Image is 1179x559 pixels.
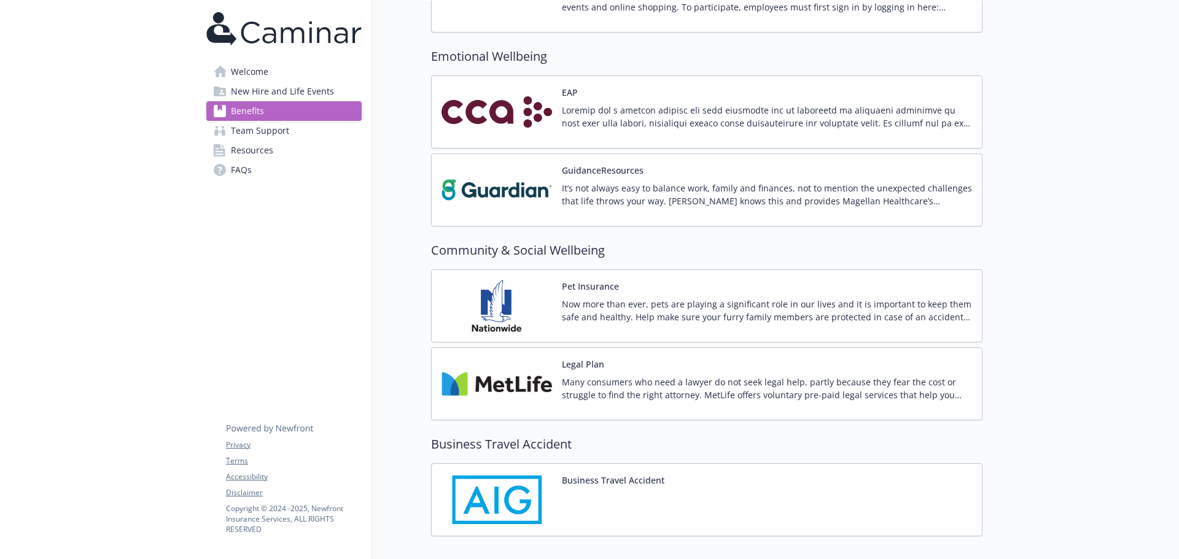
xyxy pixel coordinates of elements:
button: Legal Plan [562,358,604,371]
span: Team Support [231,121,289,141]
h2: Emotional Wellbeing [431,47,982,66]
p: Loremip dol s ametcon adipisc eli sedd eiusmodte inc ut laboreetd ma aliquaeni adminimve qu nost ... [562,104,972,129]
img: Nationwide Pet Insurance carrier logo [442,280,552,332]
a: Disclaimer [226,487,361,498]
a: Welcome [206,62,362,82]
button: Pet Insurance [562,280,619,293]
span: Resources [231,141,273,160]
h2: Business Travel Accident [431,435,982,453]
a: New Hire and Life Events [206,82,362,101]
span: New Hire and Life Events [231,82,334,101]
span: Benefits [231,101,264,121]
a: FAQs [206,160,362,180]
a: Terms [226,455,361,466]
span: FAQs [231,160,252,180]
img: Metlife Inc carrier logo [442,358,552,410]
img: Corporate Counseling Associates, Inc (CCA) carrier logo [442,86,552,138]
h2: Community & Social Wellbeing [431,241,982,260]
p: It’s not always easy to balance work, family and finances, not to mention the unexpected challeng... [562,182,972,207]
a: Benefits [206,101,362,121]
button: Business Travel Accident [562,474,664,487]
a: Resources [206,141,362,160]
a: Accessibility [226,471,361,482]
p: Now more than ever, pets are playing a significant role in our lives and it is important to keep ... [562,298,972,323]
p: Many consumers who need a lawyer do not seek legal help, partly because they fear the cost or str... [562,376,972,401]
a: Team Support [206,121,362,141]
a: Privacy [226,439,361,450]
span: Welcome [231,62,268,82]
p: Copyright © 2024 - 2025 , Newfront Insurance Services, ALL RIGHTS RESERVED [226,503,361,534]
button: GuidanceResources [562,164,644,177]
button: EAP [562,86,578,99]
img: AIG American General Life Insurance Company carrier logo [442,474,552,526]
img: Guardian carrier logo [442,164,552,216]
